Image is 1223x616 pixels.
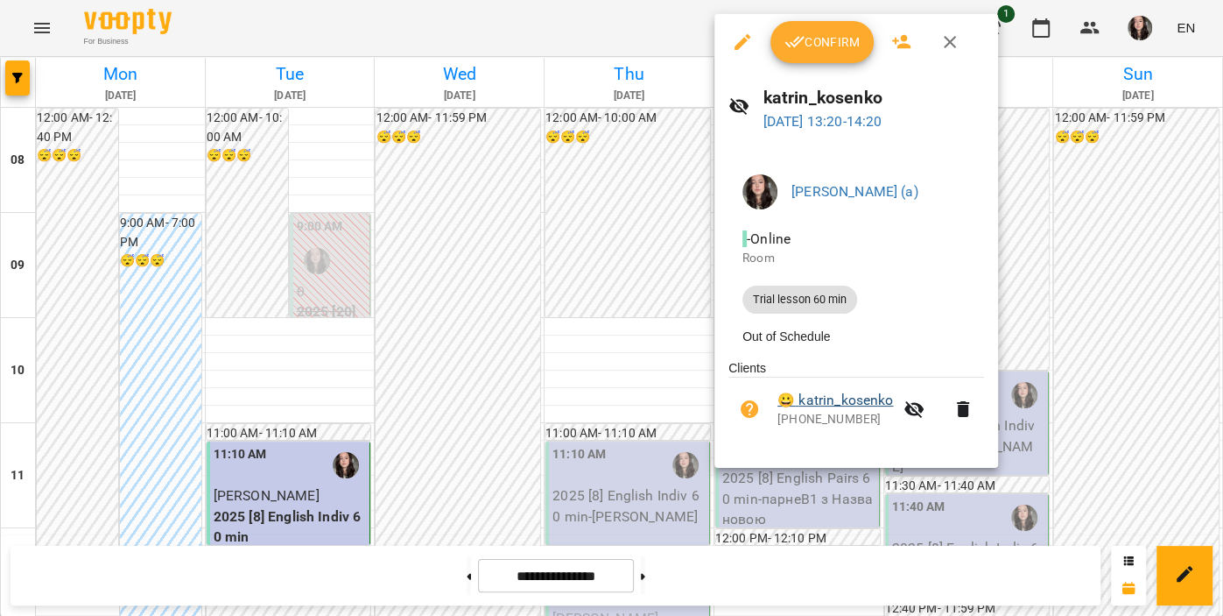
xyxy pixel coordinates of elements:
[742,250,970,267] p: Room
[742,230,794,247] span: - Online
[777,411,893,428] p: [PHONE_NUMBER]
[742,292,857,308] span: Trial lesson 60 min
[791,183,918,200] a: [PERSON_NAME] (а)
[728,321,984,352] li: Out of Schedule
[777,390,893,411] a: 😀 katrin_kosenko
[763,113,882,130] a: [DATE] 13:20-14:20
[728,359,984,447] ul: Clients
[770,21,874,63] button: Confirm
[728,388,770,430] button: Unpaid. Bill the attendance?
[784,32,860,53] span: Confirm
[763,84,984,111] h6: katrin_kosenko
[742,174,777,209] img: 1a20daea8e9f27e67610e88fbdc8bd8e.jpg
